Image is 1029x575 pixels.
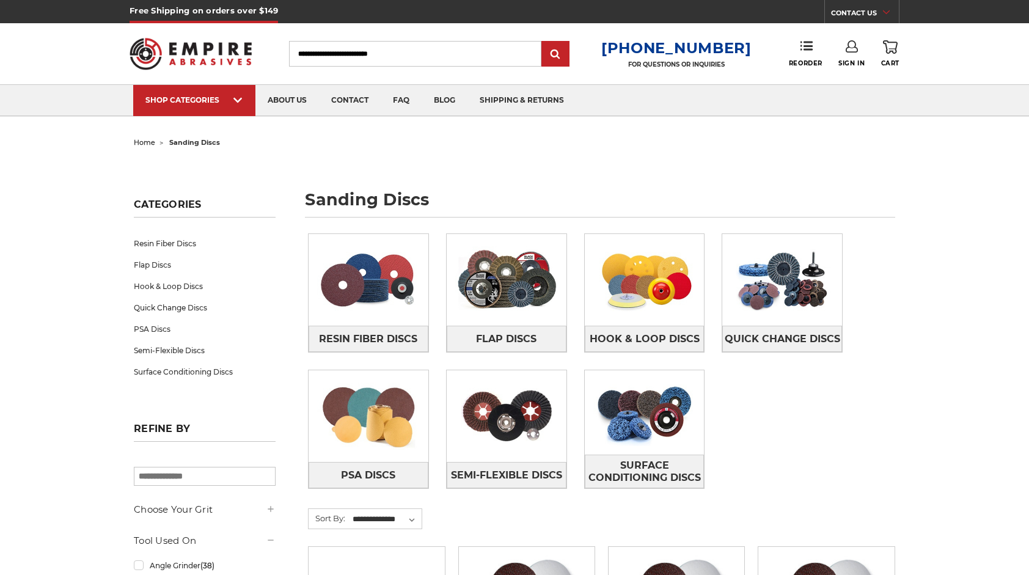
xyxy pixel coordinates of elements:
[585,455,705,488] a: Surface Conditioning Discs
[134,502,276,517] h5: Choose Your Grit
[309,326,428,352] a: Resin Fiber Discs
[130,30,252,78] img: Empire Abrasives
[467,85,576,116] a: shipping & returns
[309,509,345,527] label: Sort By:
[447,462,566,488] a: Semi-Flexible Discs
[585,238,705,322] img: Hook & Loop Discs
[134,254,276,276] a: Flap Discs
[309,462,428,488] a: PSA Discs
[838,59,865,67] span: Sign In
[134,340,276,361] a: Semi-Flexible Discs
[601,39,752,57] a: [PHONE_NUMBER]
[381,85,422,116] a: faq
[725,329,840,350] span: Quick Change Discs
[476,329,536,350] span: Flap Discs
[200,561,214,570] span: (38)
[134,423,276,442] h5: Refine by
[305,191,895,218] h1: sanding discs
[789,40,822,67] a: Reorder
[319,329,417,350] span: Resin Fiber Discs
[309,238,428,322] img: Resin Fiber Discs
[169,138,220,147] span: sanding discs
[881,59,899,67] span: Cart
[585,455,704,488] span: Surface Conditioning Discs
[422,85,467,116] a: blog
[601,60,752,68] p: FOR QUESTIONS OR INQUIRIES
[134,199,276,218] h5: Categories
[447,238,566,322] img: Flap Discs
[255,85,319,116] a: about us
[722,326,842,352] a: Quick Change Discs
[881,40,899,67] a: Cart
[590,329,700,350] span: Hook & Loop Discs
[134,138,155,147] a: home
[145,95,243,104] div: SHOP CATEGORIES
[134,233,276,254] a: Resin Fiber Discs
[585,370,705,455] img: Surface Conditioning Discs
[134,276,276,297] a: Hook & Loop Discs
[585,326,705,352] a: Hook & Loop Discs
[447,326,566,352] a: Flap Discs
[134,533,276,548] h5: Tool Used On
[447,374,566,458] img: Semi-Flexible Discs
[309,374,428,458] img: PSA Discs
[831,6,899,23] a: CONTACT US
[134,297,276,318] a: Quick Change Discs
[341,465,395,486] span: PSA Discs
[722,238,842,322] img: Quick Change Discs
[451,465,562,486] span: Semi-Flexible Discs
[543,42,568,67] input: Submit
[351,510,422,529] select: Sort By:
[319,85,381,116] a: contact
[134,318,276,340] a: PSA Discs
[134,361,276,383] a: Surface Conditioning Discs
[789,59,822,67] span: Reorder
